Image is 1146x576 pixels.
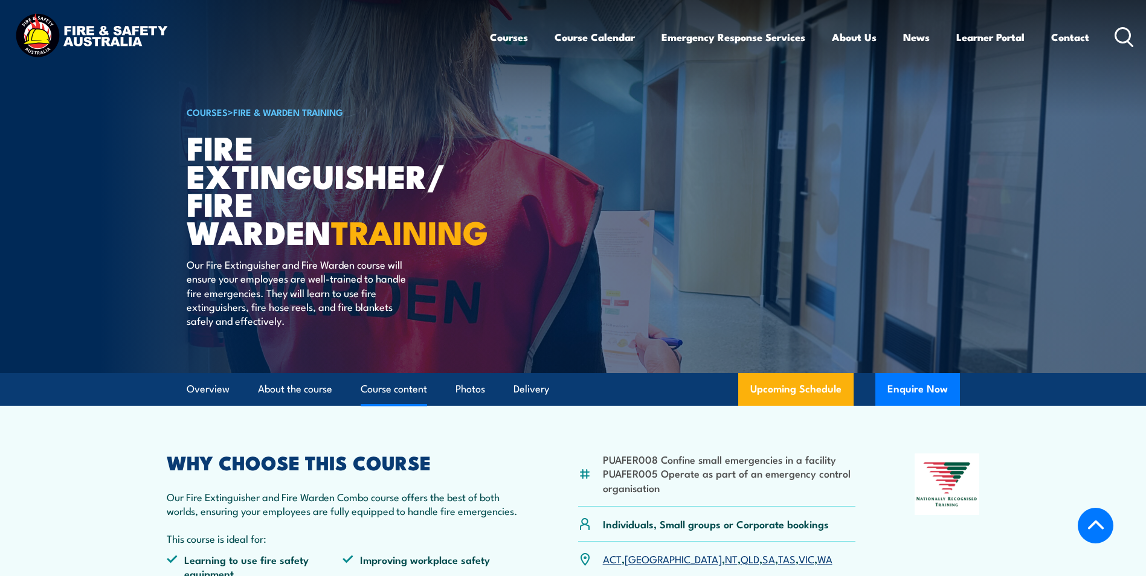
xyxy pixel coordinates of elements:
[603,552,832,566] p: , , , , , , ,
[187,257,407,328] p: Our Fire Extinguisher and Fire Warden course will ensure your employees are well-trained to handl...
[603,551,622,566] a: ACT
[513,373,549,405] a: Delivery
[956,21,1025,53] a: Learner Portal
[662,21,805,53] a: Emergency Response Services
[799,551,814,566] a: VIC
[331,206,488,256] strong: TRAINING
[817,551,832,566] a: WA
[361,373,427,405] a: Course content
[603,452,856,466] li: PUAFER008 Confine small emergencies in a facility
[167,531,520,545] p: This course is ideal for:
[625,551,722,566] a: [GEOGRAPHIC_DATA]
[1051,21,1089,53] a: Contact
[915,453,980,515] img: Nationally Recognised Training logo.
[903,21,930,53] a: News
[741,551,759,566] a: QLD
[456,373,485,405] a: Photos
[187,373,230,405] a: Overview
[603,517,829,531] p: Individuals, Small groups or Corporate bookings
[490,21,528,53] a: Courses
[738,373,854,406] a: Upcoming Schedule
[187,105,228,118] a: COURSES
[187,133,485,246] h1: Fire Extinguisher/ Fire Warden
[603,466,856,494] li: PUAFER005 Operate as part of an emergency control organisation
[762,551,775,566] a: SA
[875,373,960,406] button: Enquire Now
[233,105,343,118] a: Fire & Warden Training
[725,551,738,566] a: NT
[555,21,635,53] a: Course Calendar
[167,490,520,518] p: Our Fire Extinguisher and Fire Warden Combo course offers the best of both worlds, ensuring your ...
[187,104,485,119] h6: >
[258,373,332,405] a: About the course
[778,551,796,566] a: TAS
[167,453,520,470] h2: WHY CHOOSE THIS COURSE
[832,21,877,53] a: About Us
